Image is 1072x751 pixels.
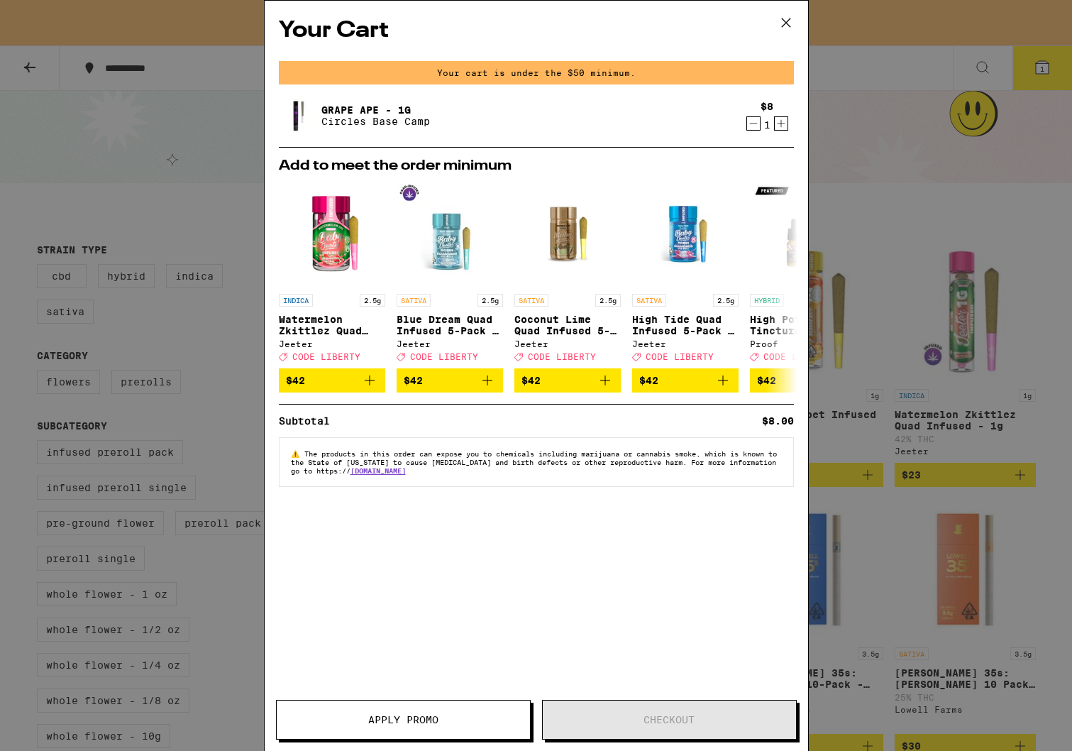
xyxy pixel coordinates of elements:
[514,368,621,393] button: Add to bag
[276,700,531,740] button: Apply Promo
[321,104,430,116] a: Grape Ape - 1g
[279,368,385,393] button: Add to bag
[763,352,831,361] span: CODE LIBERTY
[279,96,319,136] img: Grape Ape - 1g
[279,180,385,368] a: Open page for Watermelon Zkittlez Quad Infused 5-Pack - 2.5g from Jeeter
[291,449,777,475] span: The products in this order can expose you to chemicals including marijuana or cannabis smoke, whi...
[750,339,856,349] div: Proof
[279,61,794,84] div: Your cart is under the $50 minimum.
[397,180,503,287] img: Jeeter - Blue Dream Quad Infused 5-Pack - 2.5g
[279,180,385,287] img: Jeeter - Watermelon Zkittlez Quad Infused 5-Pack - 2.5g
[514,180,621,287] img: Jeeter - Coconut Lime Quad Infused 5-Pack - 2.5g
[713,294,739,307] p: 2.5g
[279,339,385,349] div: Jeeter
[279,314,385,336] p: Watermelon Zkittlez Quad Infused 5-Pack - 2.5g
[750,314,856,336] p: High Potency THC Tincture - 1000mg
[632,180,739,287] img: Jeeter - High Tide Quad Infused 5-Pack - 2.5g
[761,101,773,112] div: $8
[291,449,304,458] span: ⚠️
[632,368,739,393] button: Add to bag
[750,294,784,307] p: HYBRID
[542,700,797,740] button: Checkout
[750,180,856,368] a: Open page for High Potency THC Tincture - 1000mg from Proof
[279,416,340,426] div: Subtotal
[397,294,431,307] p: SATIVA
[368,715,438,725] span: Apply Promo
[292,352,360,361] span: CODE LIBERTY
[761,119,773,131] div: 1
[397,314,503,336] p: Blue Dream Quad Infused 5-Pack - 2.5g
[397,339,503,349] div: Jeeter
[279,15,794,47] h2: Your Cart
[350,466,406,475] a: [DOMAIN_NAME]
[632,339,739,349] div: Jeeter
[9,10,102,21] span: Hi. Need any help?
[360,294,385,307] p: 2.5g
[410,352,478,361] span: CODE LIBERTY
[397,368,503,393] button: Add to bag
[404,375,423,386] span: $42
[279,159,794,173] h2: Add to meet the order minimum
[528,352,596,361] span: CODE LIBERTY
[321,116,430,127] p: Circles Base Camp
[750,368,856,393] button: Add to bag
[514,180,621,368] a: Open page for Coconut Lime Quad Infused 5-Pack - 2.5g from Jeeter
[514,339,621,349] div: Jeeter
[595,294,621,307] p: 2.5g
[632,180,739,368] a: Open page for High Tide Quad Infused 5-Pack - 2.5g from Jeeter
[477,294,503,307] p: 2.5g
[643,715,695,725] span: Checkout
[514,294,548,307] p: SATIVA
[632,314,739,336] p: High Tide Quad Infused 5-Pack - 2.5g
[286,375,305,386] span: $42
[750,180,856,287] img: Proof - High Potency THC Tincture - 1000mg
[632,294,666,307] p: SATIVA
[757,375,776,386] span: $42
[639,375,658,386] span: $42
[397,180,503,368] a: Open page for Blue Dream Quad Infused 5-Pack - 2.5g from Jeeter
[521,375,541,386] span: $42
[774,116,788,131] button: Increment
[762,416,794,426] div: $8.00
[746,116,761,131] button: Decrement
[646,352,714,361] span: CODE LIBERTY
[514,314,621,336] p: Coconut Lime Quad Infused 5-Pack - 2.5g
